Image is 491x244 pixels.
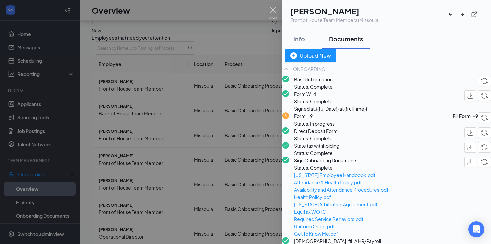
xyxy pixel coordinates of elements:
button: ArrowLeftNew [447,8,459,20]
span: Status: Complete [294,135,338,142]
span: Direct Deposit Form [294,127,338,135]
div: ONBOARDING [293,66,326,72]
span: Status: Complete [294,83,333,90]
svg: ArrowLeftNew [447,11,454,18]
a: Availability and Attendance Procedures.pdf [294,186,389,193]
svg: ArrowRight [459,11,466,18]
div: Documents [329,35,363,43]
span: Status: Complete [294,98,367,105]
h1: [PERSON_NAME] [290,5,378,17]
a: [US_STATE] Arbitration Agreement.pdf [294,201,389,208]
span: Form W-4 [294,90,367,98]
span: Sign Onboarding Documents [294,157,389,164]
button: ExternalLink [471,8,483,20]
svg: ExternalLink [471,11,478,18]
div: Front of House Team Member at Missoula [290,17,378,23]
span: Basic Information [294,76,333,83]
a: Required Service Behaviors.pdf [294,215,389,223]
a: [US_STATE] Employee Handbook.pdf [294,171,389,179]
a: Attendance & Health Policy.pdf [294,179,389,186]
span: Signed at: {{fullDate}} at {{fullTime}} [294,105,367,112]
span: Status: Complete [294,149,339,157]
a: Uniform Order.pdf [294,223,389,230]
svg: ChevronUp [282,65,290,73]
button: Upload New [285,49,336,62]
a: Equifax WOTC [294,208,389,215]
div: Info [289,35,309,43]
a: Get To Know Me.pdf [294,230,389,237]
span: State tax withholding [294,142,339,149]
a: Health Policy.pdf [294,193,389,201]
span: Status: Complete [294,164,389,171]
button: Fill Form I-9 [453,112,478,120]
button: ArrowRight [459,8,471,20]
span: Status: In progress [294,120,335,127]
span: Form I-9 [294,112,335,120]
div: Upload New [290,51,331,60]
div: Open Intercom Messenger [468,221,484,237]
